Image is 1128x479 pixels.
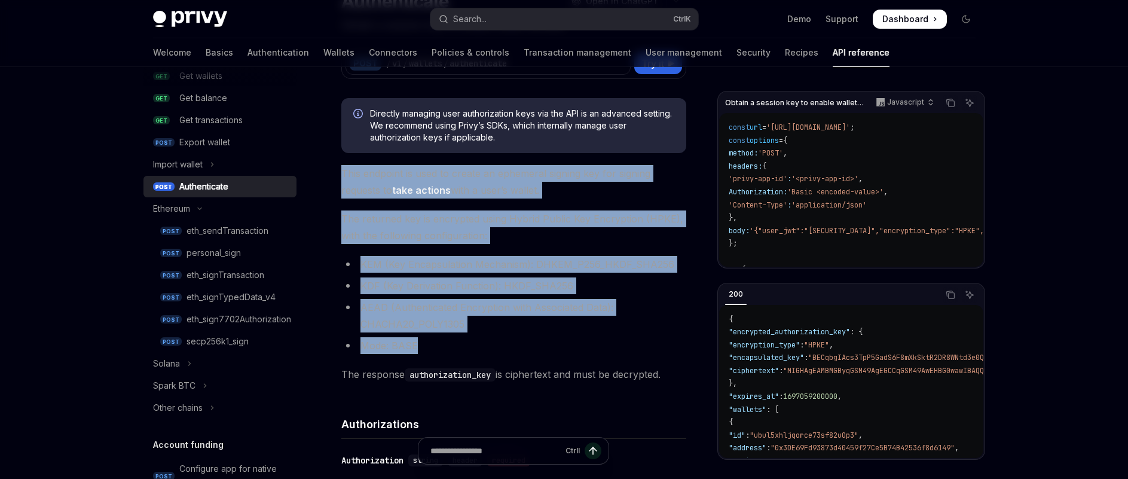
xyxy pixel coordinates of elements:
span: { [783,136,787,145]
span: : [787,174,791,184]
div: secp256k1_sign [187,334,249,349]
a: POSTeth_sign7702Authorization [143,309,296,330]
button: Open search [430,8,698,30]
a: Security [736,38,771,67]
span: }, [729,213,737,222]
button: Toggle Solana section [143,353,296,374]
button: Toggle dark mode [956,10,976,29]
span: "ciphertext" [729,366,779,376]
span: : { [850,327,863,337]
a: GETGet transactions [143,109,296,131]
span: { [729,315,733,324]
span: method: [729,148,758,158]
span: 'POST' [758,148,783,158]
span: '[URL][DOMAIN_NAME]' [766,123,850,132]
a: Support [826,13,858,25]
div: eth_sendTransaction [187,224,268,238]
button: Toggle Other chains section [143,397,296,419]
span: "encapsulated_key" [729,353,804,362]
span: POST [160,337,182,346]
span: const [729,136,750,145]
a: Wallets [323,38,354,67]
div: Get transactions [179,113,243,127]
span: POST [160,227,182,236]
button: Toggle Spark BTC section [143,375,296,396]
span: }; [729,239,737,248]
a: POSTeth_signTypedData_v4 [143,286,296,308]
a: Welcome [153,38,191,67]
li: KDF (Key Derivation Function): HKDF_SHA256 [341,277,686,294]
span: : [779,366,783,376]
a: Demo [787,13,811,25]
span: : [779,456,783,466]
a: Transaction management [524,38,631,67]
span: }, [729,379,737,388]
a: API reference [833,38,889,67]
a: POSTeth_sendTransaction [143,220,296,242]
span: POST [160,315,182,324]
li: Mode: BASE [341,337,686,354]
li: KEM (Key Encapsulation Mechanism): DHKEM_P256_HKDF_SHA256 [341,256,686,273]
button: Send message [585,443,601,459]
button: Ask AI [962,95,977,111]
span: , [837,392,842,401]
a: take actions [392,184,451,197]
span: = [762,123,766,132]
div: Export wallet [179,135,230,150]
div: 200 [725,287,747,301]
button: Toggle Import wallet section [143,154,296,175]
div: personal_sign [187,246,241,260]
a: POSTAuthenticate [143,176,296,197]
span: try [729,265,741,274]
span: Authorization: [729,187,787,197]
img: dark logo [153,11,227,28]
span: "wallets" [729,405,766,414]
a: POSTeth_signTransaction [143,264,296,286]
li: AEAD (Authenticated Encryption with Associated Data): CHACHA20_POLY1305 [341,299,686,332]
span: { [762,161,766,171]
button: Ask AI [962,287,977,303]
a: Policies & controls [432,38,509,67]
span: "encrypted_authorization_key" [729,327,850,337]
div: Other chains [153,401,203,415]
span: The returned key is encrypted using Hybrid Public Key Encryption (HPKE), with the following confi... [341,210,686,244]
span: This endpoint is used to create an ephemeral signing key for signing requests to with a user’s wa... [341,165,686,199]
span: Ctrl K [673,14,691,24]
a: Connectors [369,38,417,67]
span: : [800,340,804,350]
span: , [829,340,833,350]
span: "address" [729,443,766,453]
a: POSTsecp256k1_sign [143,331,296,352]
span: , [825,456,829,466]
span: Dashboard [882,13,928,25]
div: eth_signTypedData_v4 [187,290,276,304]
span: = [779,136,783,145]
span: 'application/json' [791,200,867,210]
div: Search... [453,12,487,26]
svg: Info [353,109,365,121]
span: "chain_type" [729,456,779,466]
input: Ask a question... [430,438,561,464]
span: "ethereum" [783,456,825,466]
a: POSTExport wallet [143,132,296,153]
a: User management [646,38,722,67]
span: POST [160,249,182,258]
button: Copy the contents from the code block [943,287,958,303]
span: "ubul5xhljqorce73sf82u0p3" [750,431,858,440]
span: GET [153,94,170,103]
span: The response is ciphertext and must be decrypted. [341,366,686,383]
a: Authentication [247,38,309,67]
span: headers: [729,161,762,171]
button: Toggle Ethereum section [143,198,296,219]
span: "HPKE" [804,340,829,350]
a: Recipes [785,38,818,67]
button: Copy the contents from the code block [943,95,958,111]
span: GET [153,116,170,125]
span: , [858,431,863,440]
span: { [729,417,733,427]
code: authorization_key [405,368,496,382]
span: options [750,136,779,145]
span: POST [153,138,175,147]
span: : [766,443,771,453]
a: GETGet balance [143,87,296,109]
